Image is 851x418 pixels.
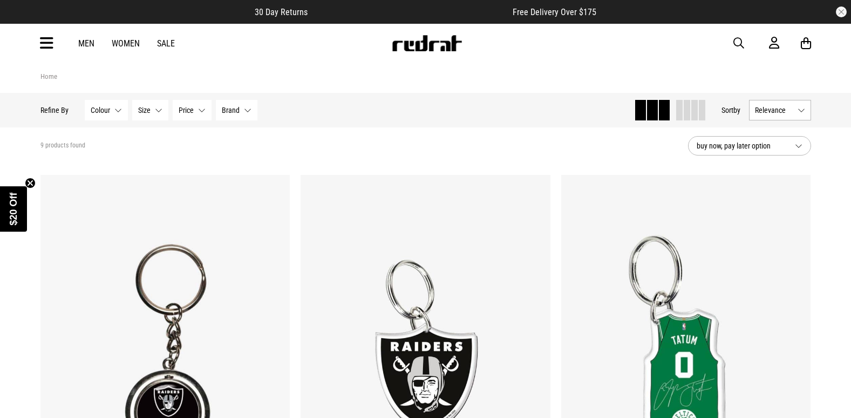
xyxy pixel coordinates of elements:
[40,141,85,150] span: 9 products found
[749,100,811,120] button: Relevance
[132,100,168,120] button: Size
[157,38,175,49] a: Sale
[40,106,69,114] p: Refine By
[255,7,308,17] span: 30 Day Returns
[8,192,19,225] span: $20 Off
[173,100,212,120] button: Price
[40,72,57,80] a: Home
[112,38,140,49] a: Women
[25,178,36,188] button: Close teaser
[721,104,740,117] button: Sortby
[216,100,257,120] button: Brand
[755,106,793,114] span: Relevance
[329,6,491,17] iframe: Customer reviews powered by Trustpilot
[138,106,151,114] span: Size
[697,139,786,152] span: buy now, pay later option
[85,100,128,120] button: Colour
[179,106,194,114] span: Price
[91,106,110,114] span: Colour
[688,136,811,156] button: buy now, pay later option
[733,106,740,114] span: by
[78,38,94,49] a: Men
[391,35,462,51] img: Redrat logo
[513,7,596,17] span: Free Delivery Over $175
[222,106,240,114] span: Brand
